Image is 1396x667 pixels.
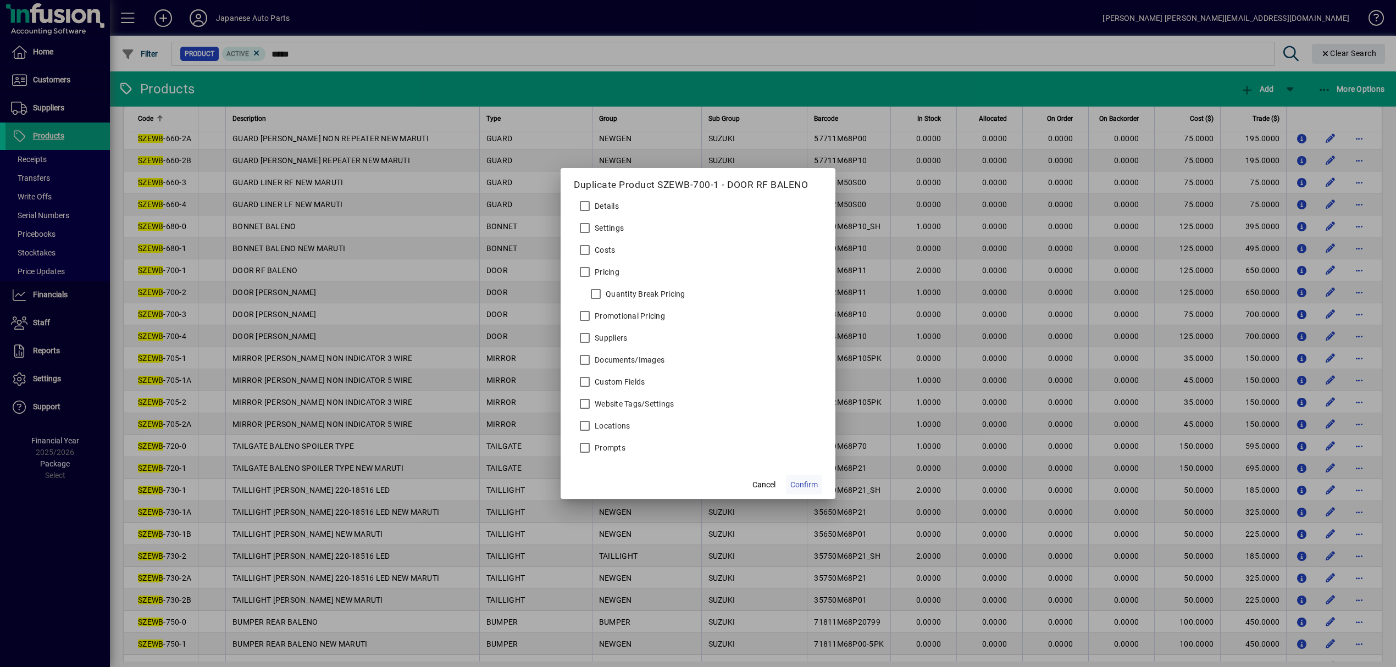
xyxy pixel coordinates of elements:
label: Suppliers [592,332,627,343]
label: Documents/Images [592,354,664,365]
label: Costs [592,244,615,255]
h5: Duplicate Product SZEWB-700-1 - DOOR RF BALENO [574,179,822,191]
label: Pricing [592,266,619,277]
span: Cancel [752,479,775,491]
span: Confirm [790,479,818,491]
label: Quantity Break Pricing [603,288,685,299]
label: Settings [592,223,624,234]
button: Confirm [786,475,822,494]
label: Details [592,201,619,212]
label: Prompts [592,442,625,453]
label: Custom Fields [592,376,645,387]
button: Cancel [746,475,782,494]
label: Website Tags/Settings [592,398,674,409]
label: Locations [592,420,630,431]
label: Promotional Pricing [592,310,665,321]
